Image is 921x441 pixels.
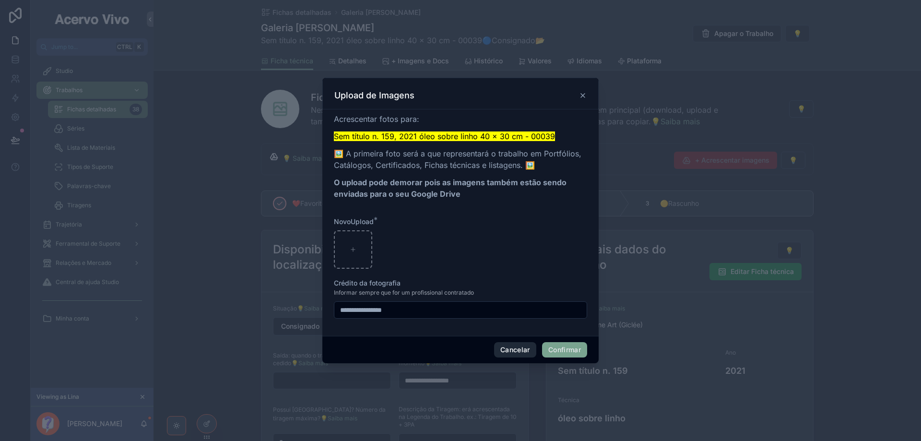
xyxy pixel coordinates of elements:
p: 🖼️ A primeira foto será a que representará o trabalho em Portfólios, Catálogos, Certificados, Fic... [334,148,587,171]
span: Informar sempre que for um profissional contratado [334,289,474,297]
span: NovoUpload [334,217,374,226]
mark: Sem título n. 159, 2021 óleo sobre linho 40 x 30 cm - 00039 [334,131,555,141]
strong: O upload pode demorar pois as imagens também estão sendo enviadas para o seu Google Drive [334,178,567,199]
button: Cancelar [494,342,536,358]
h3: Upload de Imagens [334,90,414,101]
p: Acrescentar fotos para: [334,113,587,125]
span: Crédito da fotografia [334,279,401,287]
button: Confirmar [542,342,587,358]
